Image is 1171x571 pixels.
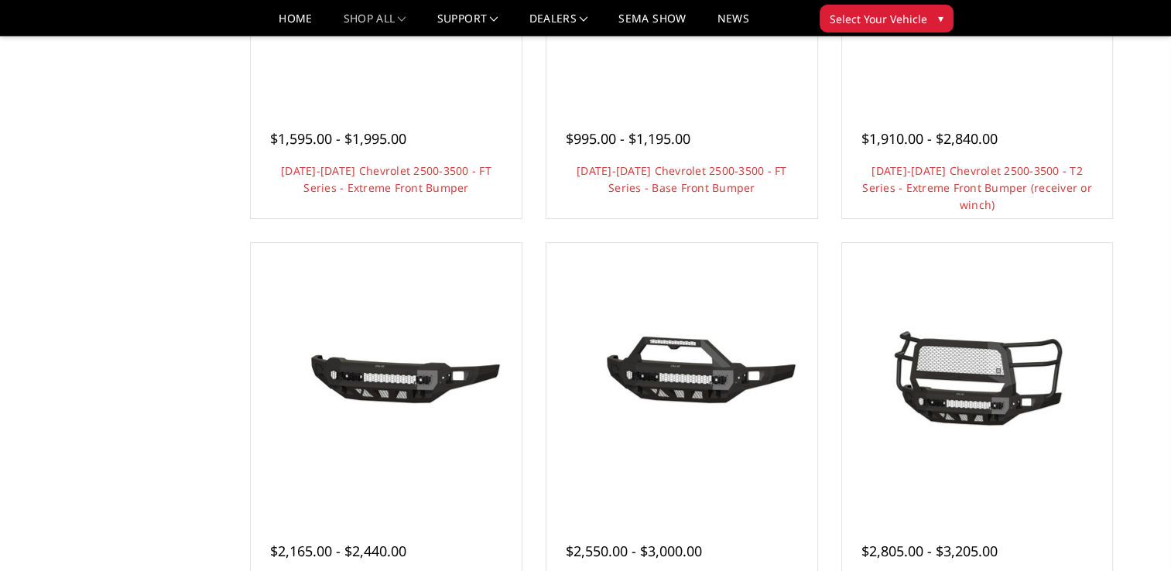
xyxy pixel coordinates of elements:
[717,13,748,36] a: News
[437,13,498,36] a: Support
[618,13,686,36] a: SEMA Show
[558,320,806,436] img: 2024-2025 Chevrolet 2500-3500 - Freedom Series - Sport Front Bumper (non-winch)
[529,13,588,36] a: Dealers
[344,13,406,36] a: shop all
[830,11,927,27] span: Select Your Vehicle
[862,163,1092,212] a: [DATE]-[DATE] Chevrolet 2500-3500 - T2 Series - Extreme Front Bumper (receiver or winch)
[577,163,787,195] a: [DATE]-[DATE] Chevrolet 2500-3500 - FT Series - Base Front Bumper
[566,542,702,560] span: $2,550.00 - $3,000.00
[279,13,312,36] a: Home
[566,129,690,148] span: $995.00 - $1,195.00
[861,129,998,148] span: $1,910.00 - $2,840.00
[846,247,1109,510] a: 2024-2025 Chevrolet 2500-3500 - Freedom Series - Extreme Front Bumper
[262,320,510,436] img: 2024-2025 Chevrolet 2500-3500 - Freedom Series - Base Front Bumper (non-winch)
[550,247,813,510] a: 2024-2025 Chevrolet 2500-3500 - Freedom Series - Sport Front Bumper (non-winch)
[281,163,491,195] a: [DATE]-[DATE] Chevrolet 2500-3500 - FT Series - Extreme Front Bumper
[270,129,406,148] span: $1,595.00 - $1,995.00
[255,247,518,510] a: 2024-2025 Chevrolet 2500-3500 - Freedom Series - Base Front Bumper (non-winch)
[853,320,1101,436] img: 2024-2025 Chevrolet 2500-3500 - Freedom Series - Extreme Front Bumper
[270,542,406,560] span: $2,165.00 - $2,440.00
[938,10,943,26] span: ▾
[820,5,954,32] button: Select Your Vehicle
[861,542,998,560] span: $2,805.00 - $3,205.00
